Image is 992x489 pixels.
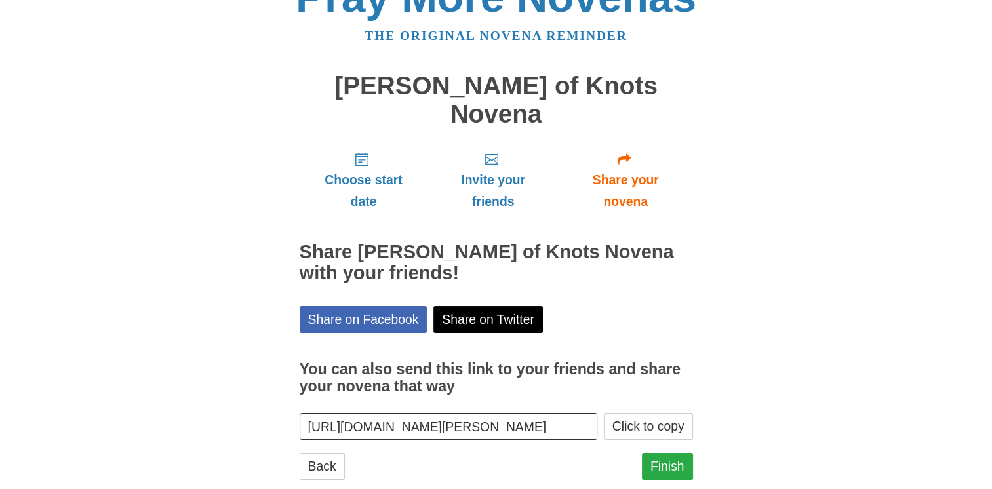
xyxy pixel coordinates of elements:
[300,242,693,284] h2: Share [PERSON_NAME] of Knots Novena with your friends!
[559,141,693,219] a: Share your novena
[572,169,680,212] span: Share your novena
[300,453,345,480] a: Back
[300,361,693,395] h3: You can also send this link to your friends and share your novena that way
[433,306,543,333] a: Share on Twitter
[300,306,427,333] a: Share on Facebook
[427,141,558,219] a: Invite your friends
[604,413,693,440] button: Click to copy
[300,141,428,219] a: Choose start date
[642,453,693,480] a: Finish
[365,29,627,43] a: The original novena reminder
[441,169,545,212] span: Invite your friends
[313,169,415,212] span: Choose start date
[300,72,693,128] h1: [PERSON_NAME] of Knots Novena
